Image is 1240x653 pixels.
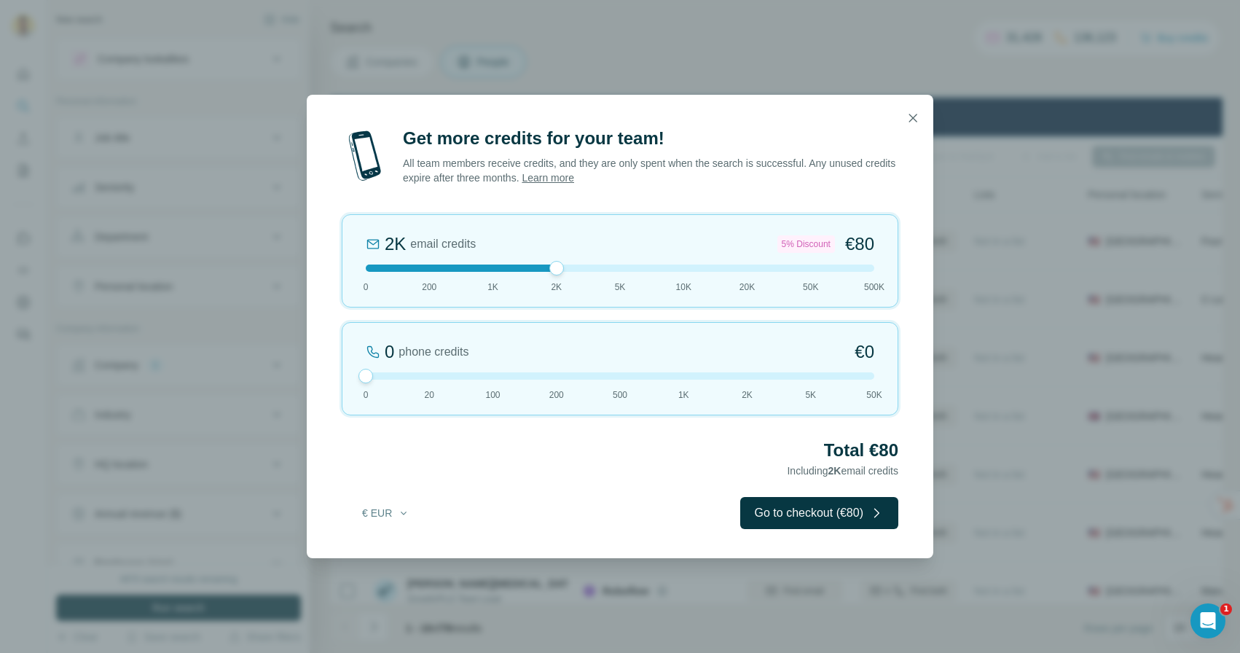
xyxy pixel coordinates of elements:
span: 5K [615,281,626,294]
span: €0 [855,340,874,364]
span: 10K [676,281,691,294]
div: 2K [385,232,406,256]
span: 50K [866,388,882,402]
button: € EUR [352,500,420,526]
p: All team members receive credits, and they are only spent when the search is successful. Any unus... [403,156,898,185]
span: phone credits [399,343,468,361]
span: 500K [864,281,884,294]
span: 2K [551,281,562,294]
span: 200 [422,281,436,294]
span: Including email credits [787,465,898,477]
img: mobile-phone [342,127,388,185]
span: 20K [739,281,755,294]
div: 5% Discount [777,235,835,253]
h2: Total €80 [342,439,898,462]
div: Upgrade plan for full access to Surfe [344,3,549,35]
button: Go to checkout (€80) [740,497,898,529]
iframe: Intercom live chat [1190,603,1225,638]
span: 20 [425,388,434,402]
span: 200 [549,388,564,402]
span: 5K [805,388,816,402]
span: €80 [845,232,874,256]
div: 0 [385,340,394,364]
span: 50K [803,281,818,294]
span: 0 [364,388,369,402]
span: 100 [485,388,500,402]
span: 1K [678,388,689,402]
span: 0 [364,281,369,294]
span: email credits [410,235,476,253]
span: 500 [613,388,627,402]
span: 1 [1220,603,1232,615]
span: 1K [487,281,498,294]
span: 2K [828,465,841,477]
a: Learn more [522,172,574,184]
span: 2K [742,388,753,402]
